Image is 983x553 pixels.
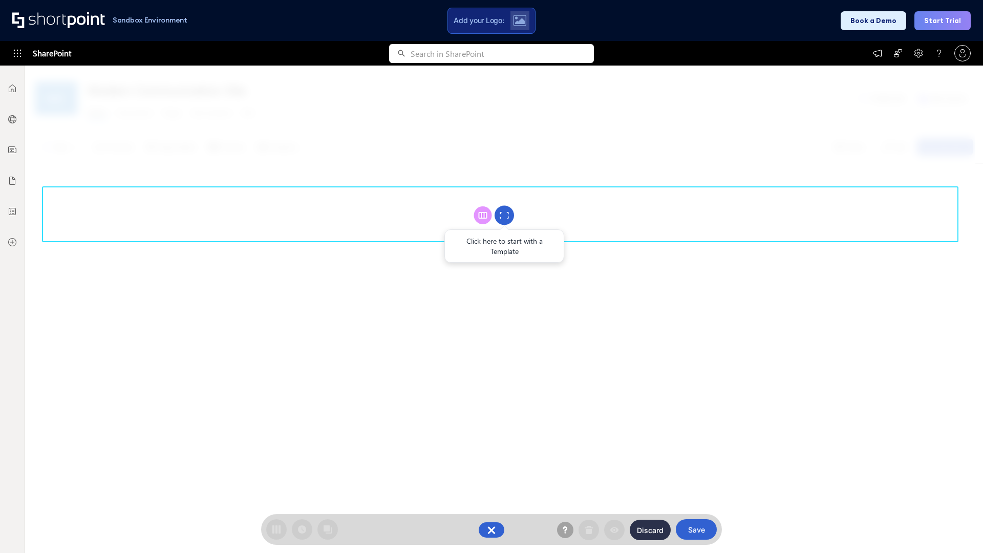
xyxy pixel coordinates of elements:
[630,520,671,540] button: Discard
[841,11,906,30] button: Book a Demo
[411,44,594,63] input: Search in SharePoint
[799,434,983,553] iframe: Chat Widget
[513,15,526,26] img: Upload logo
[33,41,71,66] span: SharePoint
[676,519,717,540] button: Save
[113,17,187,23] h1: Sandbox Environment
[914,11,971,30] button: Start Trial
[454,16,504,25] span: Add your Logo:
